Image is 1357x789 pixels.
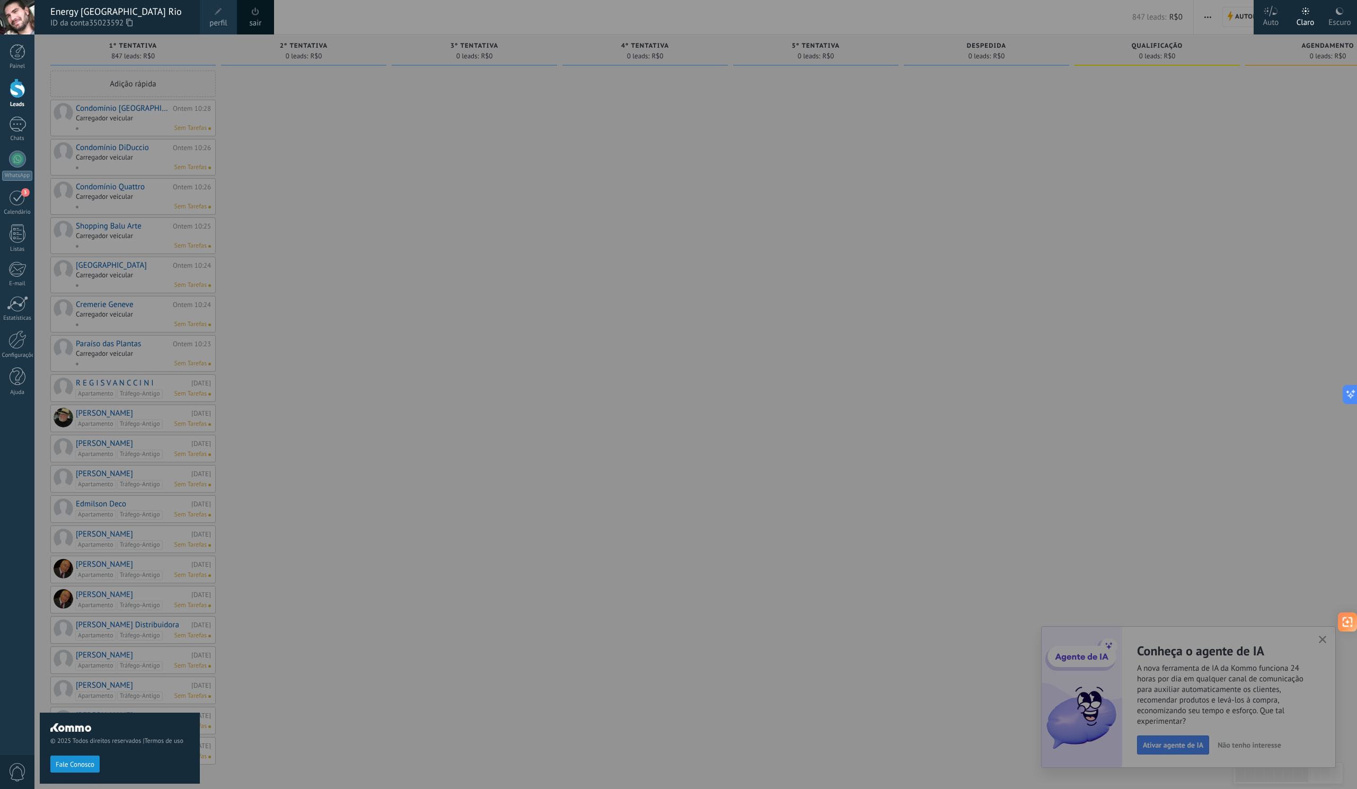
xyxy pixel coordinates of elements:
[1263,7,1279,34] div: Auto
[89,17,133,29] span: 35023592
[50,6,189,17] div: Energy [GEOGRAPHIC_DATA] Rio
[2,209,33,216] div: Calendário
[1328,7,1351,34] div: Escuro
[50,737,189,745] span: © 2025 Todos direitos reservados |
[56,761,94,768] span: Fale Conosco
[1297,7,1315,34] div: Claro
[2,101,33,108] div: Leads
[50,17,189,29] span: ID da conta
[209,17,227,29] span: perfil
[144,737,183,745] a: Termos de uso
[21,188,30,197] span: 3
[2,315,33,322] div: Estatísticas
[2,63,33,70] div: Painel
[250,17,262,29] a: sair
[2,135,33,142] div: Chats
[2,389,33,396] div: Ajuda
[50,756,100,773] button: Fale Conosco
[50,760,100,768] a: Fale Conosco
[2,352,33,359] div: Configurações
[2,246,33,253] div: Listas
[2,280,33,287] div: E-mail
[2,171,32,181] div: WhatsApp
